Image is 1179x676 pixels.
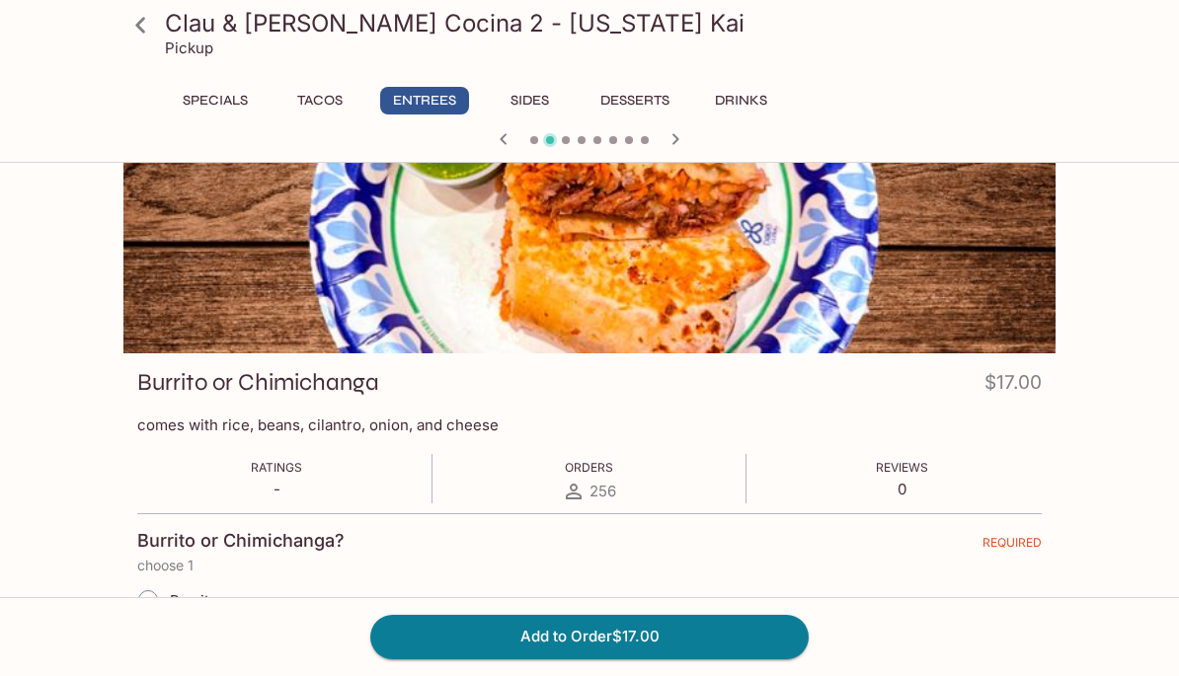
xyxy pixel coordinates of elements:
div: Burrito or Chimichanga [123,92,1056,353]
button: Add to Order$17.00 [370,615,809,658]
span: Orders [565,460,613,475]
span: Ratings [251,460,302,475]
h4: Burrito or Chimichanga? [137,530,345,552]
button: Sides [485,87,574,114]
span: Reviews [876,460,928,475]
p: choose 1 [137,558,1042,573]
p: comes with rice, beans, cilantro, onion, and cheese [137,415,1042,434]
button: Specials [171,87,260,114]
p: - [251,480,302,498]
p: 0 [876,480,928,498]
h4: $17.00 [984,367,1042,406]
button: Entrees [380,87,469,114]
span: 256 [589,482,616,500]
button: Tacos [275,87,364,114]
span: REQUIRED [982,535,1042,558]
button: Desserts [589,87,680,114]
span: Burrito [170,591,218,610]
h3: Burrito or Chimichanga [137,367,379,398]
p: Pickup [165,38,213,57]
button: Drinks [696,87,785,114]
h3: Clau & [PERSON_NAME] Cocina 2 - [US_STATE] Kai [165,8,1048,38]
